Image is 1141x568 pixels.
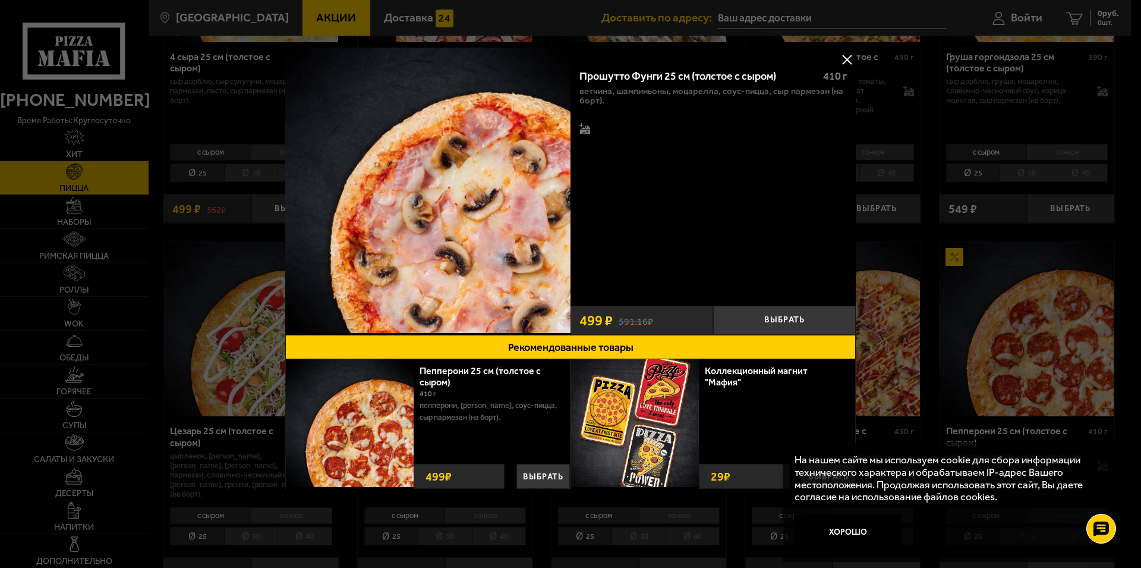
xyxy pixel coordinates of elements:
[579,313,613,328] span: 499 ₽
[285,48,570,335] a: Прошутто Фунги 25 см (толстое с сыром)
[285,335,856,359] button: Рекомендованные товары
[420,400,561,423] p: пепперони, [PERSON_NAME], соус-пицца, сыр пармезан (на борт).
[708,465,733,488] strong: 29 ₽
[516,464,570,489] button: Выбрать
[705,365,808,388] a: Коллекционный магнит "Мафия"
[285,48,570,333] img: Прошутто Фунги 25 см (толстое с сыром)
[420,365,541,388] a: Пепперони 25 см (толстое с сыром)
[713,306,856,335] button: Выбрать
[823,70,847,83] span: 410 г
[420,390,436,398] span: 410 г
[579,86,847,105] p: ветчина, шампиньоны, моцарелла, соус-пицца, сыр пармезан (на борт).
[795,514,902,550] button: Хорошо
[423,465,455,488] strong: 499 ₽
[795,454,1106,503] p: На нашем сайте мы используем cookie для сбора информации технического характера и обрабатываем IP...
[619,314,653,327] s: 591.16 ₽
[579,70,813,83] div: Прошутто Фунги 25 см (толстое с сыром)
